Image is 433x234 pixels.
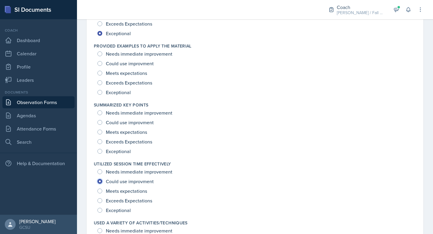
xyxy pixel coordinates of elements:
span: Could use improvment [106,178,154,184]
a: Attendance Forms [2,123,75,135]
a: Agendas [2,109,75,122]
a: Observation Forms [2,96,75,108]
div: [PERSON_NAME] / Fall 2025 [337,10,385,16]
div: Documents [2,90,75,95]
span: Meets expectations [106,129,147,135]
span: Exceptional [106,207,131,213]
a: Dashboard [2,34,75,46]
div: Help & Documentation [2,157,75,169]
a: Leaders [2,74,75,86]
a: Search [2,136,75,148]
span: Needs immediate improvement [106,169,172,175]
span: Exceeds Expectations [106,139,152,145]
span: Exceptional [106,30,131,36]
label: Used A Variety Of Activities/Techniques [94,220,188,226]
div: Coach [2,28,75,33]
span: Could use improvment [106,119,154,125]
span: Needs immediate improvement [106,51,172,57]
span: Meets expectations [106,70,147,76]
a: Profile [2,61,75,73]
span: Exceeds Expectations [106,198,152,204]
span: Exceeds Expectations [106,80,152,86]
a: Calendar [2,48,75,60]
span: Exceptional [106,148,131,154]
label: Provided Examples To Apply The Material [94,43,192,49]
span: Meets expectations [106,188,147,194]
div: [PERSON_NAME] [19,218,56,224]
div: Coach [337,4,385,11]
div: GCSU [19,224,56,230]
span: Needs immediate improvement [106,110,172,116]
label: Utilized Session Time Effectively [94,161,171,167]
span: Exceptional [106,89,131,95]
span: Exceeds Expectations [106,21,152,27]
span: Could use improvment [106,60,154,66]
label: Summarized Key Points [94,102,148,108]
span: Needs immediate improvement [106,228,172,234]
